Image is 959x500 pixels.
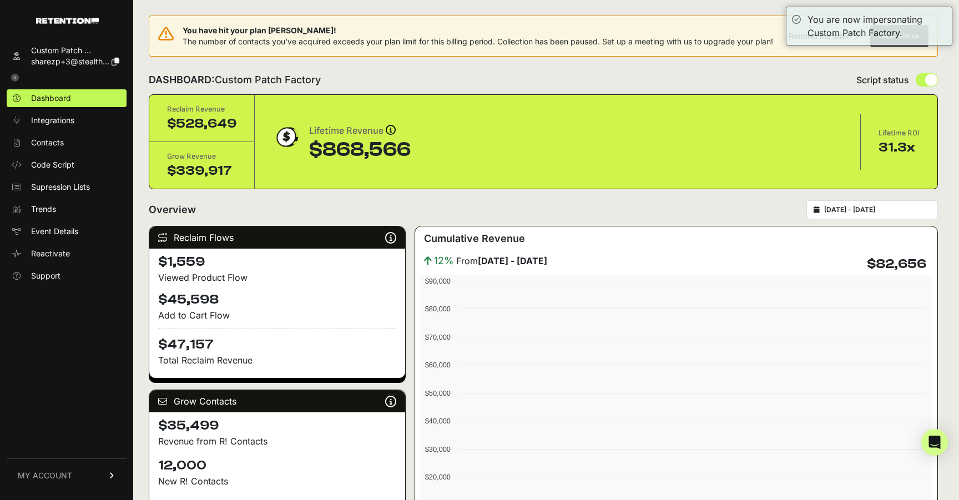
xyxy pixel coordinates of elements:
[425,417,451,425] text: $40,000
[158,271,396,284] div: Viewed Product Flow
[167,115,236,133] div: $528,649
[158,329,396,353] h4: $47,157
[158,435,396,448] p: Revenue from R! Contacts
[807,13,946,39] div: You are now impersonating Custom Patch Factory.
[149,72,321,88] h2: DASHBOARD:
[31,45,119,56] div: Custom Patch ...
[31,248,70,259] span: Reactivate
[158,417,396,435] h4: $35,499
[149,390,405,412] div: Grow Contacts
[309,139,411,161] div: $868,566
[167,151,236,162] div: Grow Revenue
[31,93,71,104] span: Dashboard
[215,74,321,85] span: Custom Patch Factory
[183,25,773,36] span: You have hit your plan [PERSON_NAME]!
[272,123,300,151] img: dollar-coin-05c43ed7efb7bc0c12610022525b4bbbb207c7efeef5aecc26f025e68dcafac9.png
[31,270,60,281] span: Support
[7,200,127,218] a: Trends
[158,253,396,271] h4: $1,559
[856,73,909,87] span: Script status
[31,137,64,148] span: Contacts
[31,115,74,126] span: Integrations
[18,470,72,481] span: MY ACCOUNT
[158,291,396,309] h4: $45,598
[7,112,127,129] a: Integrations
[7,42,127,70] a: Custom Patch ... sharezp+3@stealth...
[425,361,451,369] text: $60,000
[7,89,127,107] a: Dashboard
[183,37,773,46] span: The number of contacts you've acquired exceeds your plan limit for this billing period. Collectio...
[7,458,127,492] a: MY ACCOUNT
[31,226,78,237] span: Event Details
[167,162,236,180] div: $339,917
[158,353,396,367] p: Total Reclaim Revenue
[7,245,127,262] a: Reactivate
[425,333,451,341] text: $70,000
[879,139,920,156] div: 31.3x
[7,267,127,285] a: Support
[478,255,547,266] strong: [DATE] - [DATE]
[31,57,109,66] span: sharezp+3@stealth...
[879,128,920,139] div: Lifetime ROI
[149,202,196,218] h2: Overview
[309,123,411,139] div: Lifetime Revenue
[31,204,56,215] span: Trends
[7,223,127,240] a: Event Details
[167,104,236,115] div: Reclaim Revenue
[36,18,99,24] img: Retention.com
[424,231,525,246] h3: Cumulative Revenue
[149,226,405,249] div: Reclaim Flows
[158,309,396,322] div: Add to Cart Flow
[921,429,948,456] div: Open Intercom Messenger
[425,445,451,453] text: $30,000
[425,305,451,313] text: $80,000
[434,253,454,269] span: 12%
[158,474,396,488] p: New R! Contacts
[31,181,90,193] span: Supression Lists
[7,178,127,196] a: Supression Lists
[158,457,396,474] h4: 12,000
[31,159,74,170] span: Code Script
[425,277,451,285] text: $90,000
[425,473,451,481] text: $20,000
[7,134,127,151] a: Contacts
[7,156,127,174] a: Code Script
[425,389,451,397] text: $50,000
[867,255,926,273] h4: $82,656
[456,254,547,267] span: From
[784,26,864,46] button: Remind me later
